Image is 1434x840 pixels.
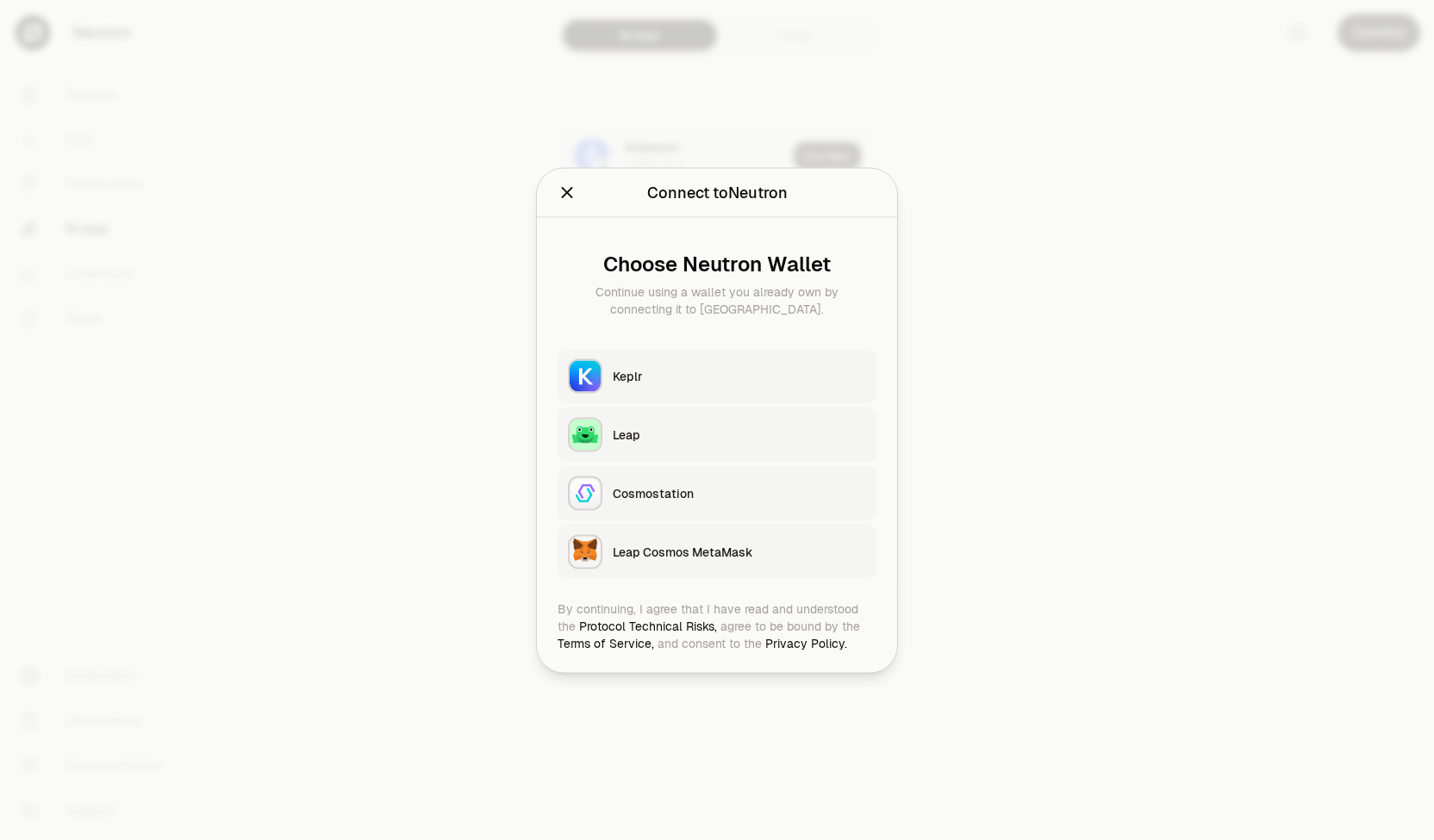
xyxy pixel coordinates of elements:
a: Protocol Technical Risks, [579,618,717,633]
div: Continue using a wallet you already own by connecting it to [GEOGRAPHIC_DATA]. [571,283,863,317]
button: LeapLeap [558,407,876,462]
div: Keplr [613,367,866,384]
div: Connect to Neutron [647,180,788,204]
div: Choose Neutron Wallet [571,252,863,276]
img: Leap [570,419,601,450]
div: Cosmostation [613,484,866,501]
a: Terms of Service, [558,635,654,650]
button: CosmostationCosmostation [558,465,876,520]
div: By continuing, I agree that I have read and understood the agree to be bound by the and consent t... [558,600,876,651]
button: KeplrKeplr [558,348,876,403]
div: Leap Cosmos MetaMask [613,543,866,560]
div: Leap [613,426,866,443]
button: Close [558,180,577,204]
button: Leap Cosmos MetaMaskLeap Cosmos MetaMask [558,524,876,579]
img: Leap Cosmos MetaMask [570,536,601,567]
img: Cosmostation [570,477,601,508]
img: Keplr [570,360,601,391]
a: Privacy Policy. [765,635,847,650]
